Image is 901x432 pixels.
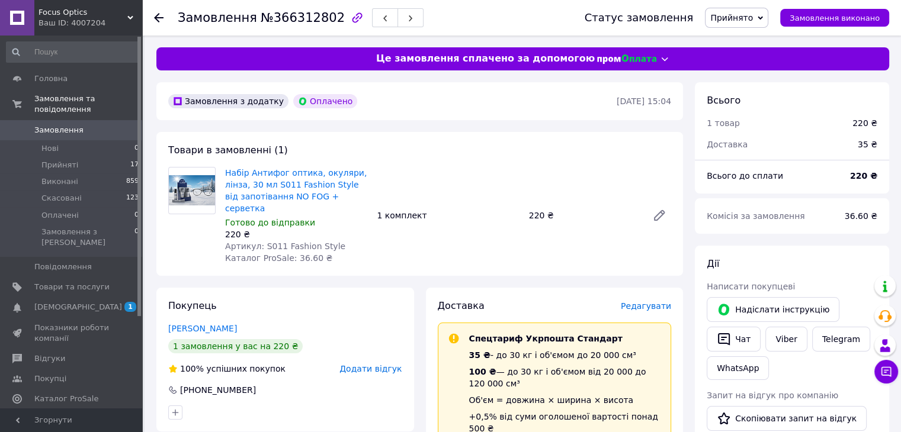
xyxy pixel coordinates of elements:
span: 1 товар [707,118,740,128]
span: 0 [134,227,139,248]
span: 0 [134,143,139,154]
span: 100% [180,364,204,373]
span: Каталог ProSale [34,394,98,404]
span: 123 [126,193,139,204]
span: Повідомлення [34,262,92,272]
span: Прийнято [710,13,753,22]
span: Написати покупцеві [707,282,795,291]
a: [PERSON_NAME] [168,324,237,333]
span: Всього [707,95,740,106]
button: Скопіювати запит на відгук [707,406,867,431]
div: 1 замовлення у вас на 220 ₴ [168,339,303,353]
span: Оплачені [41,210,79,221]
span: Focus Optics [39,7,127,18]
span: Доставка [438,300,485,311]
span: Дії [707,258,719,269]
div: Оплачено [293,94,357,108]
div: 220 ₴ [524,207,643,224]
span: 35 ₴ [469,350,490,360]
span: №366312802 [261,11,345,25]
a: Набір Антифог оптика, окуляри, лінза, 30 мл S011 Fashion Style від запотівання NO FOG + серветка [225,168,367,213]
time: [DATE] 15:04 [617,96,671,106]
span: Прийняті [41,160,78,170]
span: 100 ₴ [469,367,496,376]
a: WhatsApp [707,356,769,380]
input: Пошук [6,41,140,63]
a: Telegram [812,327,870,352]
span: Доставка [707,140,748,149]
span: Покупець [168,300,217,311]
span: [DEMOGRAPHIC_DATA] [34,302,122,312]
span: Замовлення з [PERSON_NAME] [41,227,134,248]
a: Редагувати [647,204,671,227]
div: [PHONE_NUMBER] [179,384,257,396]
div: 35 ₴ [851,131,884,157]
span: Замовлення виконано [790,14,880,22]
div: Ваш ID: 4007204 [39,18,142,28]
span: Показники роботи компанії [34,323,110,344]
span: Спецтариф Укрпошта Стандарт [469,334,623,343]
span: Товари та послуги [34,282,110,292]
span: Запит на відгук про компанію [707,391,838,400]
img: Набір Антифог оптика, окуляри, лінза, 30 мл S011 Fashion Style від запотівання NO FOG + серветка [169,175,215,205]
span: Покупці [34,373,66,384]
div: Повернутися назад [154,12,163,24]
button: Замовлення виконано [780,9,889,27]
div: успішних покупок [168,363,286,375]
span: Скасовані [41,193,82,204]
span: Виконані [41,176,78,187]
span: 36.60 ₴ [845,211,877,221]
span: Відгуки [34,353,65,364]
div: Об'єм = довжина × ширина × висота [469,394,662,406]
span: Всього до сплати [707,171,783,180]
div: Статус замовлення [585,12,694,24]
span: Редагувати [621,301,671,311]
b: 220 ₴ [850,171,877,180]
span: Додати відгук [339,364,402,373]
span: Артикул: S011 Fashion Style [225,241,345,251]
div: Замовлення з додатку [168,94,288,108]
button: Чат [707,327,761,352]
span: 0 [134,210,139,221]
span: 17 [130,160,139,170]
span: Замовлення [178,11,257,25]
button: Чат з покупцем [874,360,898,383]
a: Viber [765,327,807,352]
span: Головна [34,73,68,84]
span: Каталог ProSale: 36.60 ₴ [225,253,332,263]
span: Замовлення [34,125,84,136]
span: Готово до відправки [225,218,315,227]
span: 1 [124,302,136,312]
span: Товари в замовленні (1) [168,144,288,156]
button: Надіслати інструкцію [707,297,839,322]
div: 220 ₴ [852,117,877,129]
span: Комісія за замовлення [707,211,805,221]
span: Нові [41,143,59,154]
span: 859 [126,176,139,187]
div: 220 ₴ [225,228,367,240]
div: — до 30 кг і об'ємом від 20 000 до 120 000 см³ [469,366,662,389]
div: - до 30 кг і об'ємом до 20 000 см³ [469,349,662,361]
span: Замовлення та повідомлення [34,94,142,115]
span: Це замовлення сплачено за допомогою [376,52,595,66]
div: 1 комплект [372,207,524,224]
